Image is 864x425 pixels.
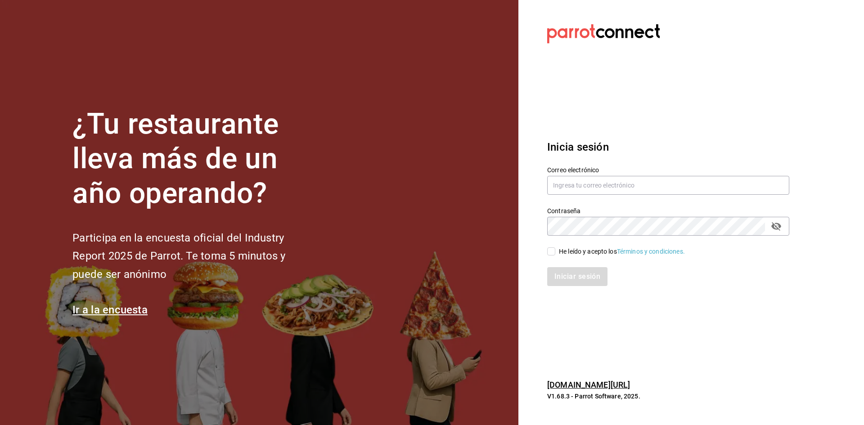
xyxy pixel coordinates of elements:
[547,176,789,195] input: Ingresa tu correo electrónico
[547,208,789,214] label: Contraseña
[769,219,784,234] button: passwordField
[72,304,148,316] a: Ir a la encuesta
[617,248,685,255] a: Términos y condiciones.
[547,139,789,155] h3: Inicia sesión
[547,167,789,173] label: Correo electrónico
[559,247,685,256] div: He leído y acepto los
[547,392,789,401] p: V1.68.3 - Parrot Software, 2025.
[72,107,315,210] h1: ¿Tu restaurante lleva más de un año operando?
[72,229,315,284] h2: Participa en la encuesta oficial del Industry Report 2025 de Parrot. Te toma 5 minutos y puede se...
[547,380,630,389] a: [DOMAIN_NAME][URL]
